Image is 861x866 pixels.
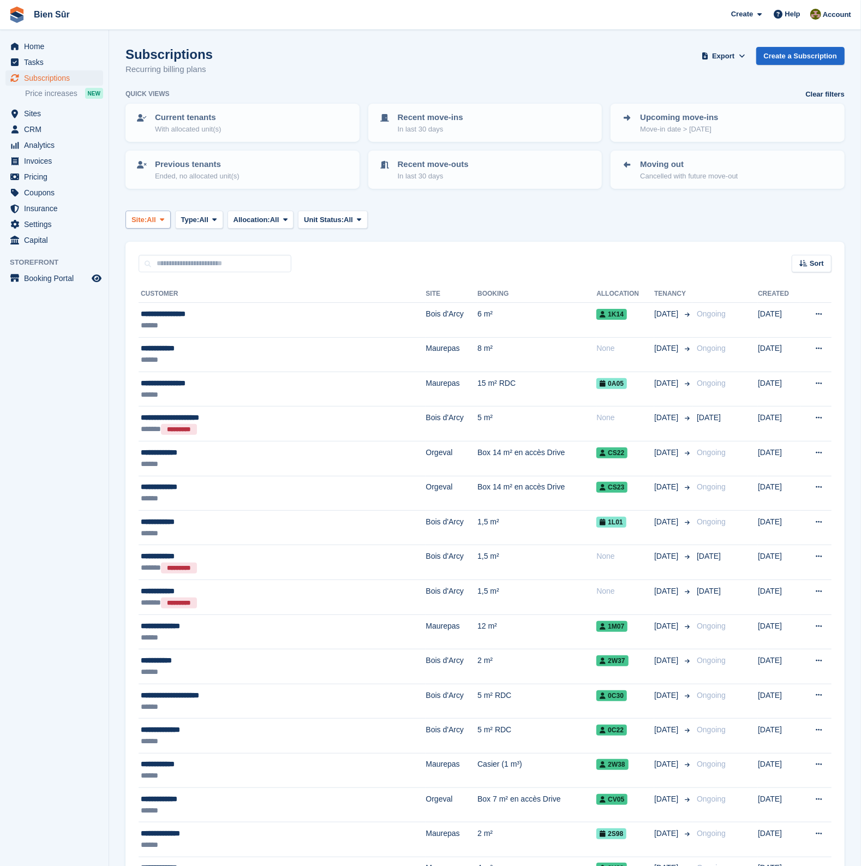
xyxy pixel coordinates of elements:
[477,580,596,615] td: 1,5 m²
[640,111,718,124] p: Upcoming move-ins
[758,441,800,476] td: [DATE]
[612,105,844,141] a: Upcoming move-ins Move-in date > [DATE]
[596,309,627,320] span: 1K14
[758,372,800,406] td: [DATE]
[596,551,654,562] div: None
[697,622,726,630] span: Ongoing
[5,138,103,153] a: menu
[24,232,89,248] span: Capital
[654,690,680,701] span: [DATE]
[9,7,25,23] img: stora-icon-8386f47178a22dfd0bd8f6a31ec36ba5ce8667c1dd55bd0f319d3a0aa187defe.svg
[24,138,89,153] span: Analytics
[155,111,221,124] p: Current tenants
[697,552,721,560] span: [DATE]
[24,39,89,54] span: Home
[654,586,680,597] span: [DATE]
[596,586,654,597] div: None
[654,551,680,562] span: [DATE]
[426,580,477,615] td: Bois d'Arcy
[596,517,626,528] span: 1L01
[697,691,726,700] span: Ongoing
[125,89,170,99] h6: Quick views
[758,407,800,441] td: [DATE]
[24,55,89,70] span: Tasks
[426,407,477,441] td: Bois d'Arcy
[596,447,627,458] span: CS22
[697,517,726,526] span: Ongoing
[426,476,477,510] td: Orgeval
[477,649,596,684] td: 2 m²
[654,516,680,528] span: [DATE]
[24,122,89,137] span: CRM
[398,111,463,124] p: Recent move-ins
[181,214,200,225] span: Type:
[654,343,680,354] span: [DATE]
[398,124,463,135] p: In last 30 days
[175,211,223,229] button: Type: All
[5,217,103,232] a: menu
[155,158,240,171] p: Previous tenants
[758,337,800,372] td: [DATE]
[426,545,477,580] td: Bois d'Arcy
[596,343,654,354] div: None
[398,171,469,182] p: In last 30 days
[5,169,103,184] a: menu
[24,106,89,121] span: Sites
[654,481,680,493] span: [DATE]
[127,105,358,141] a: Current tenants With allocated unit(s)
[199,214,208,225] span: All
[5,39,103,54] a: menu
[298,211,367,229] button: Unit Status: All
[758,476,800,510] td: [DATE]
[477,476,596,510] td: Box 14 m² en accès Drive
[5,232,103,248] a: menu
[398,158,469,171] p: Recent move-outs
[697,413,721,422] span: [DATE]
[654,724,680,736] span: [DATE]
[426,441,477,476] td: Orgeval
[697,725,726,734] span: Ongoing
[785,9,800,20] span: Help
[477,285,596,303] th: Booking
[5,106,103,121] a: menu
[758,285,800,303] th: Created
[805,89,845,100] a: Clear filters
[477,684,596,718] td: 5 m² RDC
[654,412,680,423] span: [DATE]
[758,822,800,857] td: [DATE]
[654,759,680,770] span: [DATE]
[24,271,89,286] span: Booking Portal
[304,214,344,225] span: Unit Status:
[596,285,654,303] th: Allocation
[24,153,89,169] span: Invoices
[712,51,734,62] span: Export
[426,285,477,303] th: Site
[654,793,680,805] span: [DATE]
[758,580,800,615] td: [DATE]
[477,372,596,406] td: 15 m² RDC
[758,303,800,337] td: [DATE]
[369,152,601,188] a: Recent move-outs In last 30 days
[24,185,89,200] span: Coupons
[699,47,748,65] button: Export
[697,760,726,768] span: Ongoing
[344,214,353,225] span: All
[5,70,103,86] a: menu
[5,271,103,286] a: menu
[654,828,680,839] span: [DATE]
[131,214,147,225] span: Site:
[477,407,596,441] td: 5 m²
[596,378,627,389] span: 0A05
[5,153,103,169] a: menu
[654,447,680,458] span: [DATE]
[758,753,800,787] td: [DATE]
[25,88,77,99] span: Price increases
[477,441,596,476] td: Box 14 m² en accès Drive
[5,185,103,200] a: menu
[426,753,477,787] td: Maurepas
[24,217,89,232] span: Settings
[596,690,627,701] span: 0C30
[758,545,800,580] td: [DATE]
[596,794,627,805] span: CV05
[758,787,800,822] td: [DATE]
